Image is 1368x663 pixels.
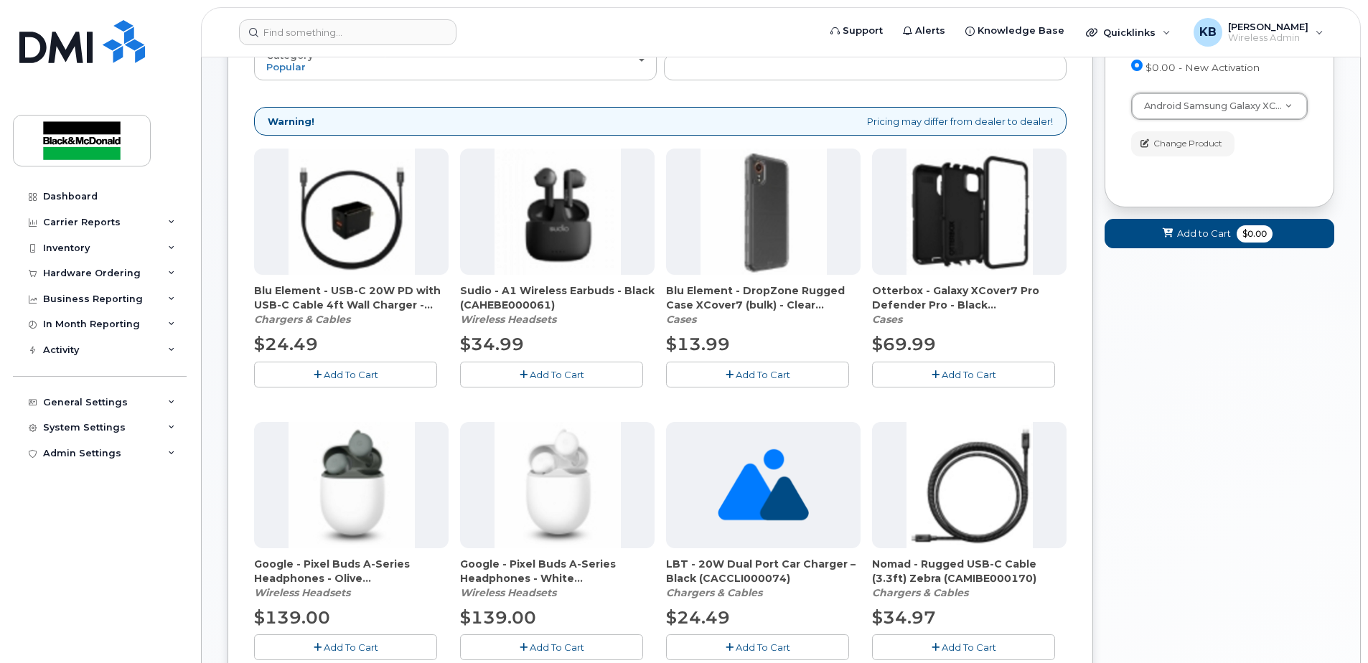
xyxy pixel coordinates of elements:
div: Quicklinks [1076,18,1181,47]
span: $0.00 - New Activation [1146,62,1260,73]
em: Chargers & Cables [254,313,350,326]
span: Add to Cart [1177,227,1231,240]
img: accessory37080.JPG [701,149,827,275]
strong: Warning! [268,115,314,128]
span: Otterbox - Galaxy XCover7 Pro Defender Pro - Black (CACAOT000890) [872,283,1067,312]
button: Add To Cart [872,634,1055,659]
em: Wireless Headsets [460,586,556,599]
img: accessory36548.JPG [906,422,1033,548]
img: accessory36788.JPG [495,422,621,548]
a: Alerts [893,17,955,45]
div: Blu Element - DropZone Rugged Case XCover7 (bulk) - Clear (CACABE000889) [666,283,861,326]
span: $0.00 [1237,225,1273,243]
img: accessory36654.JPG [495,149,621,275]
span: LBT - 20W Dual Port Car Charger – Black (CACCLI000074) [666,557,861,586]
button: Add To Cart [666,362,849,387]
span: Blu Element - DropZone Rugged Case XCover7 (bulk) - Clear (CACABE000889) [666,283,861,312]
div: Sudio - A1 Wireless Earbuds - Black (CAHEBE000061) [460,283,655,326]
span: Popular [266,61,306,72]
span: KB [1199,24,1217,41]
span: Add To Cart [324,641,378,653]
div: Google - Pixel Buds A-Series Headphones - White (CAHEBE000049) [460,557,655,600]
div: Blu Element - USB-C 20W PD with USB-C Cable 4ft Wall Charger - Black (CAHCPZ000096) [254,283,449,326]
a: Knowledge Base [955,17,1074,45]
span: $139.00 [254,607,330,628]
span: Support [843,24,883,38]
button: Change Product [1131,131,1235,156]
a: Support [820,17,893,45]
em: Cases [872,313,902,326]
span: Change Product [1153,137,1222,150]
img: accessory37081.JPG [906,149,1033,275]
em: Cases [666,313,696,326]
div: Nomad - Rugged USB-C Cable (3.3ft) Zebra (CAMIBE000170) [872,557,1067,600]
em: Wireless Headsets [254,586,350,599]
span: Knowledge Base [978,24,1064,38]
button: Add To Cart [666,634,849,659]
span: Blu Element - USB-C 20W PD with USB-C Cable 4ft Wall Charger - Black (CAHCPZ000096) [254,283,449,312]
div: LBT - 20W Dual Port Car Charger – Black (CACCLI000074) [666,557,861,600]
span: Add To Cart [736,641,790,653]
button: Add to Cart $0.00 [1105,219,1334,248]
button: Add To Cart [254,634,437,659]
em: Chargers & Cables [872,586,968,599]
button: Add To Cart [254,362,437,387]
div: Pricing may differ from dealer to dealer! [254,107,1067,136]
img: accessory36347.JPG [289,149,415,275]
span: $34.97 [872,607,936,628]
a: Android Samsung Galaxy XCover7 Pro [1132,93,1307,119]
em: Wireless Headsets [460,313,556,326]
span: Alerts [915,24,945,38]
img: accessory36787.JPG [289,422,415,548]
span: Wireless Admin [1228,32,1308,44]
input: $0.00 - New Activation [1131,60,1143,71]
span: $24.49 [666,607,730,628]
span: $34.99 [460,334,524,354]
img: no_image_found-2caef05468ed5679b831cfe6fc140e25e0c280774317ffc20a367ab7fd17291e.png [718,422,809,548]
span: Quicklinks [1103,27,1156,38]
span: Add To Cart [942,369,996,380]
span: Nomad - Rugged USB-C Cable (3.3ft) Zebra (CAMIBE000170) [872,557,1067,586]
span: Android Samsung Galaxy XCover7 Pro [1144,100,1323,111]
span: $13.99 [666,334,730,354]
span: Sudio - A1 Wireless Earbuds - Black (CAHEBE000061) [460,283,655,312]
em: Chargers & Cables [666,586,762,599]
div: Kayleen Bakke [1184,18,1334,47]
button: Add To Cart [460,634,643,659]
span: Add To Cart [324,369,378,380]
span: Add To Cart [942,641,996,653]
span: Google - Pixel Buds A-Series Headphones - White (CAHEBE000049) [460,557,655,586]
span: Add To Cart [736,369,790,380]
span: Google - Pixel Buds A-Series Headphones - Olive (CAHEBE000050) [254,557,449,586]
button: Add To Cart [460,362,643,387]
span: $69.99 [872,334,936,354]
div: Otterbox - Galaxy XCover7 Pro Defender Pro - Black (CACAOT000890) [872,283,1067,326]
button: Add To Cart [872,362,1055,387]
span: Add To Cart [530,641,584,653]
button: Category Popular [254,42,657,80]
span: $24.49 [254,334,318,354]
span: Add To Cart [530,369,584,380]
span: [PERSON_NAME] [1228,21,1308,32]
div: Google - Pixel Buds A-Series Headphones - Olive (CAHEBE000050) [254,557,449,600]
input: Find something... [239,19,456,45]
span: $139.00 [460,607,536,628]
